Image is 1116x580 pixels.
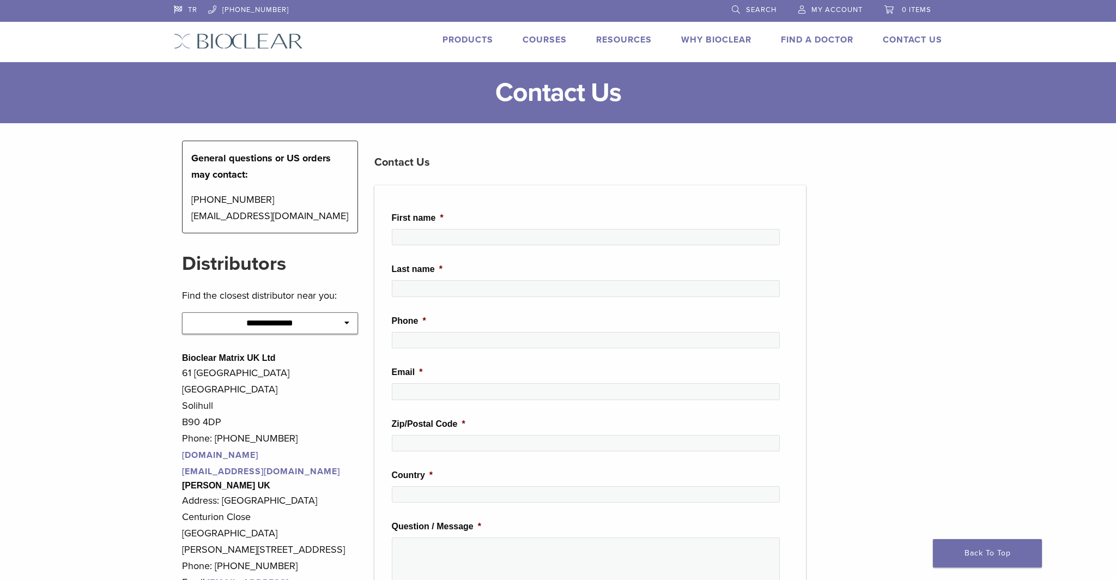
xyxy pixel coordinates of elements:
strong: [PERSON_NAME] UK [182,481,270,490]
label: First name [392,213,444,224]
p: Find the closest distributor near you: [182,287,358,304]
a: Find A Doctor [781,34,853,45]
a: Products [442,34,493,45]
a: [DOMAIN_NAME] [182,450,258,461]
img: Bioclear [174,33,303,49]
label: Phone [392,316,426,327]
label: Email [392,367,423,378]
a: Contact Us [883,34,942,45]
a: [EMAIL_ADDRESS][DOMAIN_NAME] [182,466,340,477]
strong: General questions or US orders may contact: [191,152,331,180]
h3: Contact Us [374,149,806,176]
p: Phone: [PHONE_NUMBER] [182,558,358,574]
p: Phone: [PHONE_NUMBER] [182,430,358,479]
a: Courses [523,34,567,45]
label: Question / Message [392,521,482,533]
span: My Account [811,5,863,14]
a: Why Bioclear [681,34,751,45]
h2: Distributors [182,251,358,277]
p: [PHONE_NUMBER] [EMAIL_ADDRESS][DOMAIN_NAME] [191,191,349,224]
p: Address: [GEOGRAPHIC_DATA] Centurion Close [GEOGRAPHIC_DATA] [PERSON_NAME][STREET_ADDRESS] [182,492,358,558]
a: Back To Top [933,539,1042,567]
p: 61 [GEOGRAPHIC_DATA] [GEOGRAPHIC_DATA] Solihull B90 4DP [182,365,358,430]
a: Resources [596,34,652,45]
span: 0 items [902,5,931,14]
label: Country [392,470,433,481]
label: Zip/Postal Code [392,419,465,430]
label: Last name [392,264,442,275]
strong: Bioclear Matrix UK Ltd [182,353,276,362]
span: Search [746,5,777,14]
